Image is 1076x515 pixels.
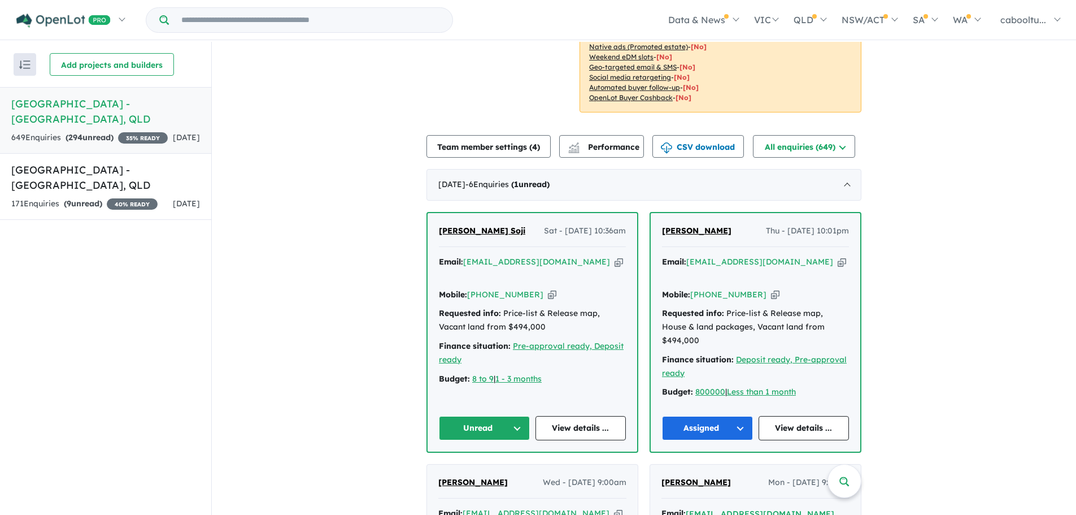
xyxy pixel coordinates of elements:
[511,179,550,189] strong: ( unread)
[674,73,690,81] span: [No]
[463,257,610,267] a: [EMAIL_ADDRESS][DOMAIN_NAME]
[683,83,699,92] span: [No]
[691,42,707,51] span: [No]
[171,8,450,32] input: Try estate name, suburb, builder or developer
[118,132,168,144] span: 35 % READY
[439,289,467,300] strong: Mobile:
[11,131,168,145] div: 649 Enquir ies
[690,289,766,300] a: [PHONE_NUMBER]
[66,132,114,142] strong: ( unread)
[569,142,579,149] img: line-chart.svg
[495,374,542,384] a: 1 - 3 months
[467,289,543,300] a: [PHONE_NUMBER]
[439,341,511,351] strong: Finance situation:
[472,374,494,384] a: 8 to 9
[426,135,551,158] button: Team member settings (4)
[838,256,846,268] button: Copy
[514,179,519,189] span: 1
[68,132,82,142] span: 294
[439,224,525,238] a: [PERSON_NAME] Soji
[11,96,200,127] h5: [GEOGRAPHIC_DATA] - [GEOGRAPHIC_DATA] , QLD
[766,224,849,238] span: Thu - [DATE] 10:01pm
[11,197,158,211] div: 171 Enquir ies
[1000,14,1046,25] span: cabooltu...
[67,198,71,209] span: 9
[438,476,508,490] a: [PERSON_NAME]
[753,135,855,158] button: All enquiries (649)
[662,308,724,318] strong: Requested info:
[426,169,861,201] div: [DATE]
[615,256,623,268] button: Copy
[535,416,626,440] a: View details ...
[439,341,624,365] a: Pre-approval ready, Deposit ready
[570,142,639,152] span: Performance
[662,354,734,365] strong: Finance situation:
[661,142,672,154] img: download icon
[589,83,680,92] u: Automated buyer follow-up
[686,257,833,267] a: [EMAIL_ADDRESS][DOMAIN_NAME]
[662,416,753,440] button: Assigned
[662,224,731,238] a: [PERSON_NAME]
[465,179,550,189] span: - 6 Enquir ies
[589,63,677,71] u: Geo-targeted email & SMS
[768,476,850,490] span: Mon - [DATE] 9:34am
[695,387,725,397] a: 800000
[439,226,525,236] span: [PERSON_NAME] Soji
[662,257,686,267] strong: Email:
[589,73,671,81] u: Social media retargeting
[16,14,111,28] img: Openlot PRO Logo White
[439,257,463,267] strong: Email:
[652,135,744,158] button: CSV download
[559,135,644,158] button: Performance
[543,476,626,490] span: Wed - [DATE] 9:00am
[439,308,501,318] strong: Requested info:
[173,132,200,142] span: [DATE]
[439,416,530,440] button: Unread
[771,289,779,301] button: Copy
[544,224,626,238] span: Sat - [DATE] 10:36am
[589,42,688,51] u: Native ads (Promoted estate)
[656,53,672,61] span: [No]
[173,198,200,209] span: [DATE]
[439,373,626,386] div: |
[662,226,731,236] span: [PERSON_NAME]
[589,93,673,102] u: OpenLot Buyer Cashback
[662,289,690,300] strong: Mobile:
[662,386,849,399] div: |
[661,477,731,487] span: [PERSON_NAME]
[19,60,31,69] img: sort.svg
[661,476,731,490] a: [PERSON_NAME]
[676,93,691,102] span: [No]
[438,477,508,487] span: [PERSON_NAME]
[107,198,158,210] span: 40 % READY
[662,387,693,397] strong: Budget:
[11,162,200,193] h5: [GEOGRAPHIC_DATA] - [GEOGRAPHIC_DATA] , QLD
[568,146,580,153] img: bar-chart.svg
[662,307,849,347] div: Price-list & Release map, House & land packages, Vacant land from $494,000
[759,416,850,440] a: View details ...
[679,63,695,71] span: [No]
[439,374,470,384] strong: Budget:
[532,142,537,152] span: 4
[727,387,796,397] a: Less than 1 month
[548,289,556,301] button: Copy
[64,198,102,209] strong: ( unread)
[662,354,847,378] a: Deposit ready, Pre-approval ready
[589,53,654,61] u: Weekend eDM slots
[50,53,174,76] button: Add projects and builders
[439,307,626,334] div: Price-list & Release map, Vacant land from $494,000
